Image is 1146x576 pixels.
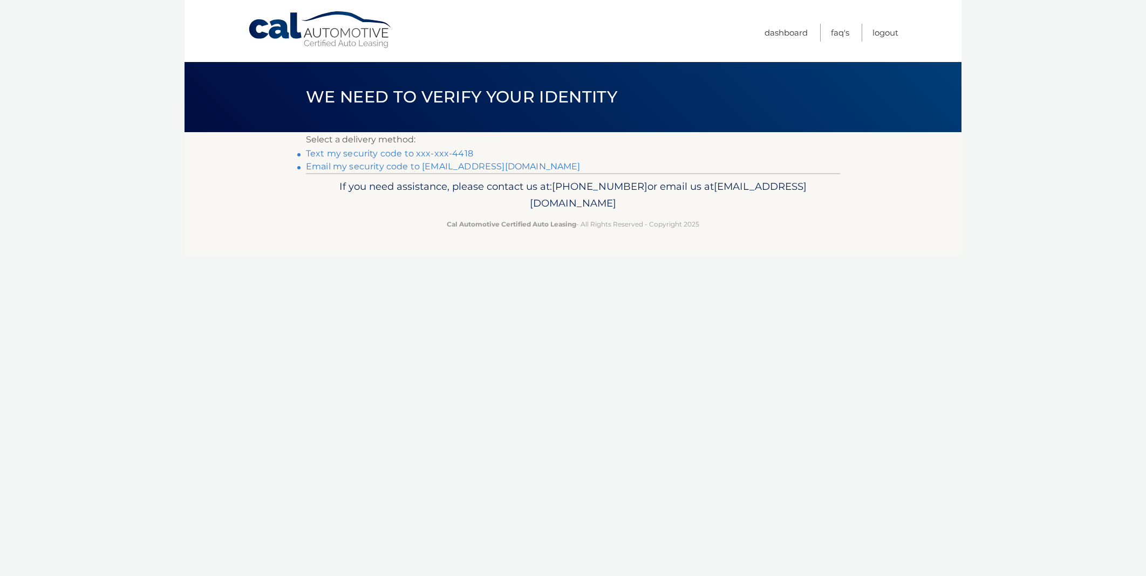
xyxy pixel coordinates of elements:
a: Cal Automotive [248,11,393,49]
a: Logout [872,24,898,42]
p: Select a delivery method: [306,132,840,147]
span: We need to verify your identity [306,87,617,107]
span: [PHONE_NUMBER] [552,180,647,193]
a: Dashboard [765,24,808,42]
p: If you need assistance, please contact us at: or email us at [313,178,833,212]
a: FAQ's [831,24,849,42]
a: Text my security code to xxx-xxx-4418 [306,148,473,159]
strong: Cal Automotive Certified Auto Leasing [447,220,576,228]
a: Email my security code to [EMAIL_ADDRESS][DOMAIN_NAME] [306,161,581,172]
p: - All Rights Reserved - Copyright 2025 [313,218,833,230]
